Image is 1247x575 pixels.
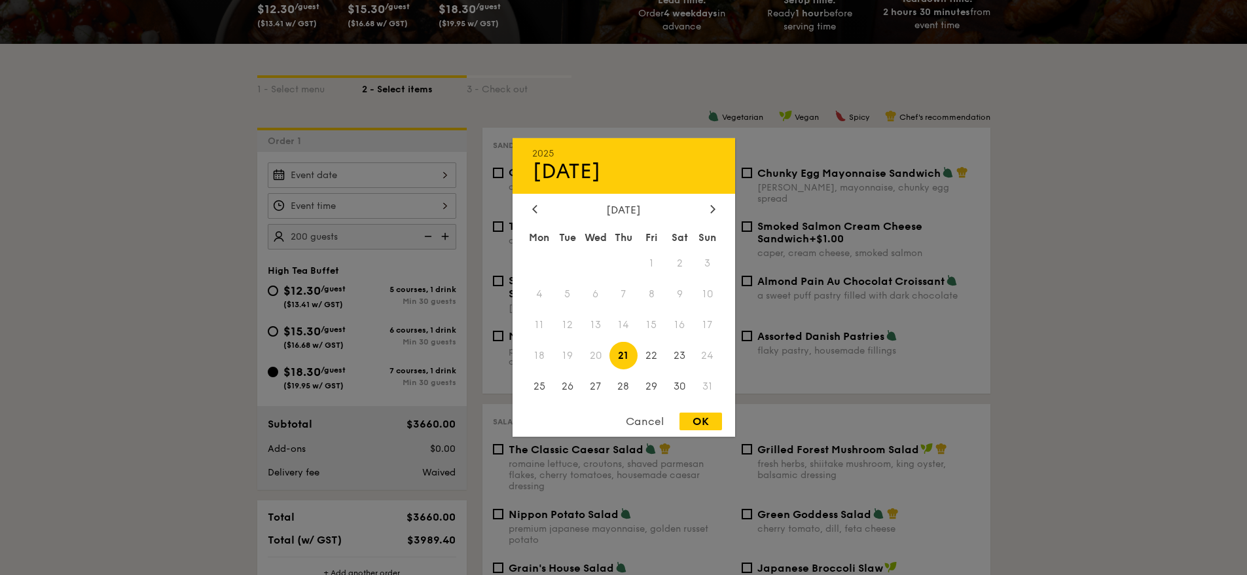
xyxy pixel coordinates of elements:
span: 27 [581,372,609,400]
div: Sun [694,226,722,250]
div: 2025 [532,148,715,159]
span: 13 [581,311,609,339]
span: 18 [526,341,554,369]
div: Thu [609,226,638,250]
span: 1 [638,250,666,278]
span: 10 [694,280,722,308]
span: 30 [666,372,694,400]
span: 7 [609,280,638,308]
span: 17 [694,311,722,339]
span: 26 [553,372,581,400]
span: 23 [666,341,694,369]
div: Sat [666,226,694,250]
span: 8 [638,280,666,308]
span: 11 [526,311,554,339]
span: 28 [609,372,638,400]
span: 29 [638,372,666,400]
div: [DATE] [532,204,715,216]
span: 15 [638,311,666,339]
span: 16 [666,311,694,339]
span: 5 [553,280,581,308]
div: Wed [581,226,609,250]
div: Mon [526,226,554,250]
span: 14 [609,311,638,339]
span: 3 [694,250,722,278]
span: 19 [553,341,581,369]
span: 22 [638,341,666,369]
span: 12 [553,311,581,339]
span: 21 [609,341,638,369]
div: [DATE] [532,159,715,184]
span: 20 [581,341,609,369]
span: 2 [666,250,694,278]
div: Cancel [613,413,677,430]
span: 24 [694,341,722,369]
div: OK [679,413,722,430]
span: 4 [526,280,554,308]
span: 31 [694,372,722,400]
span: 6 [581,280,609,308]
div: Fri [638,226,666,250]
span: 25 [526,372,554,400]
span: 9 [666,280,694,308]
div: Tue [553,226,581,250]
